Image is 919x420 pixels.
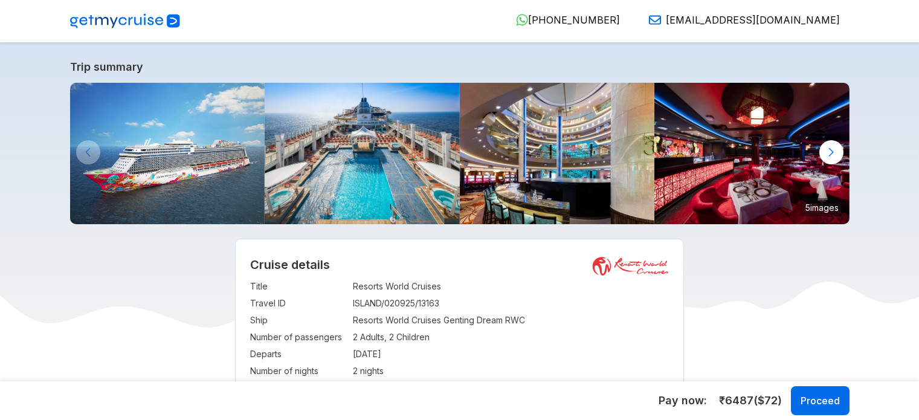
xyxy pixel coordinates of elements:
td: Departure Port [250,380,347,396]
td: Title [250,278,347,295]
td: : [347,312,353,329]
td: 2 nights [353,363,669,380]
td: : [347,346,353,363]
td: Resorts World Cruises [353,278,669,295]
td: SIN [353,380,669,396]
h5: Pay now : [659,393,707,408]
button: Proceed [791,386,850,415]
td: : [347,363,353,380]
td: Departs [250,346,347,363]
td: : [347,278,353,295]
td: ISLAND/020925/13163 [353,295,669,312]
td: Number of nights [250,363,347,380]
small: 5 images [801,198,843,216]
a: [PHONE_NUMBER] [506,14,620,26]
td: : [347,295,353,312]
img: WhatsApp [516,14,528,26]
td: Ship [250,312,347,329]
td: [DATE] [353,346,669,363]
a: Trip summary [70,60,850,73]
img: 16.jpg [654,83,850,224]
span: [PHONE_NUMBER] [528,14,620,26]
td: : [347,329,353,346]
td: 2 Adults, 2 Children [353,329,669,346]
td: : [347,380,353,396]
img: 4.jpg [460,83,655,224]
img: Main-Pool-800x533.jpg [265,83,460,224]
span: ₹ 6487 ($ 72 ) [719,393,782,409]
td: Number of passengers [250,329,347,346]
a: [EMAIL_ADDRESS][DOMAIN_NAME] [639,14,840,26]
img: GentingDreambyResortsWorldCruises-KlookIndia.jpg [70,83,265,224]
td: Resorts World Cruises Genting Dream RWC [353,312,669,329]
img: Email [649,14,661,26]
td: Travel ID [250,295,347,312]
span: [EMAIL_ADDRESS][DOMAIN_NAME] [666,14,840,26]
h2: Cruise details [250,257,669,272]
